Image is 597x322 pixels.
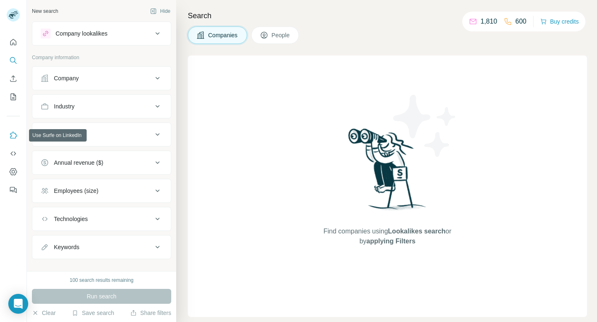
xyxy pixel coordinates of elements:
button: My lists [7,89,20,104]
button: Search [7,53,20,68]
button: HQ location [32,125,171,144]
button: Use Surfe API [7,146,20,161]
button: Save search [72,309,114,317]
button: Dashboard [7,164,20,179]
button: Buy credits [540,16,579,27]
button: Quick start [7,35,20,50]
div: Company [54,74,79,82]
p: 600 [515,17,527,26]
span: People [272,31,291,39]
p: Company information [32,54,171,61]
button: Annual revenue ($) [32,153,171,173]
button: Enrich CSV [7,71,20,86]
button: Company [32,68,171,88]
div: Keywords [54,243,79,251]
div: Technologies [54,215,88,223]
div: New search [32,7,58,15]
button: Hide [144,5,176,17]
div: HQ location [54,130,84,139]
button: Share filters [130,309,171,317]
div: Company lookalikes [56,29,107,38]
img: Surfe Illustration - Stars [388,89,462,163]
button: Keywords [32,237,171,257]
button: Clear [32,309,56,317]
button: Company lookalikes [32,24,171,43]
div: Open Intercom Messenger [8,294,28,314]
h4: Search [188,10,587,22]
button: Feedback [7,183,20,197]
img: Surfe Illustration - Woman searching with binoculars [345,126,431,219]
span: Find companies using or by [321,226,454,246]
p: 1,810 [481,17,497,26]
button: Employees (size) [32,181,171,201]
span: Lookalikes search [388,228,446,235]
button: Technologies [32,209,171,229]
span: Companies [208,31,238,39]
div: Annual revenue ($) [54,159,103,167]
span: applying Filters [366,238,415,245]
button: Industry [32,96,171,116]
div: 100 search results remaining [70,276,133,284]
div: Employees (size) [54,187,98,195]
button: Use Surfe on LinkedIn [7,128,20,143]
div: Industry [54,102,75,111]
